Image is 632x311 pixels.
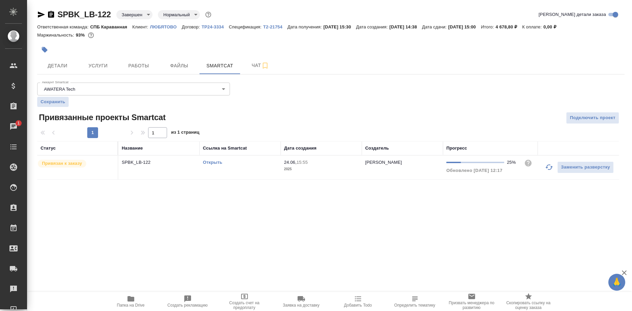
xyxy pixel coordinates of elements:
span: Smartcat [204,62,236,70]
button: 283.81 RUB; [87,31,95,40]
button: Доп статусы указывают на важность/срочность заказа [204,10,213,19]
span: [PERSON_NAME] детали заказа [539,11,606,18]
button: Скопировать ссылку для ЯМессенджера [37,10,45,19]
span: Привязанные проекты Smartcat [37,112,166,123]
div: Название [122,145,143,152]
span: Обновлено [DATE] 12:17 [446,168,502,173]
button: 🙏 [608,274,625,291]
svg: Подписаться [261,62,269,70]
p: СПБ Караванная [90,24,133,29]
button: Подключить проект [566,112,619,124]
p: Клиент: [132,24,150,29]
p: Ответственная команда: [37,24,90,29]
span: Сохранить [41,98,65,105]
div: Прогресс [446,145,467,152]
p: [DATE] 14:38 [389,24,422,29]
a: SPBK_LB-122 [57,10,111,19]
p: Дата сдачи: [422,24,448,29]
p: 24.06, [284,160,297,165]
span: Подключить проект [570,114,615,122]
p: Дата получения: [287,24,323,29]
button: Нормальный [161,12,192,18]
div: 25% [507,159,519,166]
p: 0,00 ₽ [543,24,561,29]
a: ЛЮБЯТОВО [150,24,182,29]
button: Сохранить [37,97,69,107]
div: Завершен [158,10,200,19]
span: Заменить разверстку [561,163,610,171]
span: 1 [13,120,24,127]
p: 2025 [284,166,358,173]
div: Статус [41,145,56,152]
p: SPBK_LB-122 [122,159,196,166]
button: Добавить тэг [37,42,52,57]
span: Работы [122,62,155,70]
p: [DATE] 15:00 [448,24,481,29]
p: 4 678,80 ₽ [496,24,522,29]
p: Итого: [481,24,495,29]
div: AWATERA Tech [37,83,230,95]
div: Дата создания [284,145,317,152]
a: 1 [2,118,25,135]
button: AWATERA Tech [42,86,77,92]
p: [DATE] 15:30 [323,24,356,29]
a: Открыть [203,160,222,165]
span: Услуги [82,62,114,70]
p: Спецификация: [229,24,263,29]
div: Ссылка на Smartcat [203,145,247,152]
span: Файлы [163,62,195,70]
a: Т2-21754 [263,24,287,29]
p: Дата создания: [356,24,389,29]
p: Привязан к заказу [42,160,82,167]
button: Завершен [120,12,144,18]
p: Маржинальность: [37,32,76,38]
p: [PERSON_NAME] [365,160,402,165]
p: Договор: [182,24,202,29]
span: 🙏 [611,275,623,289]
span: из 1 страниц [171,128,200,138]
span: Чат [244,61,277,70]
span: Детали [41,62,74,70]
p: 15:55 [297,160,308,165]
p: 93% [76,32,86,38]
div: Завершен [116,10,153,19]
button: Обновить прогресс [541,159,557,175]
p: К оплате: [522,24,543,29]
div: Создатель [365,145,389,152]
button: Заменить разверстку [557,161,614,173]
a: ТР24-3334 [202,24,229,29]
button: Скопировать ссылку [47,10,55,19]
